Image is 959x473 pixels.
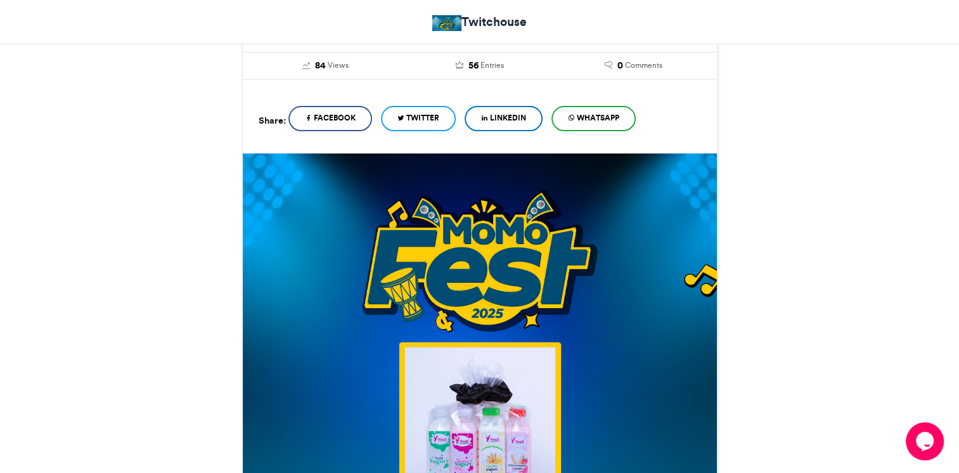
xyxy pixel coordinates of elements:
h5: Share: [259,112,286,129]
a: WhatsApp [551,106,636,131]
span: LinkedIn [490,112,526,124]
a: 84 Views [259,59,394,73]
a: Twitchouse [432,13,526,31]
span: 84 [315,59,326,73]
a: 56 Entries [412,59,547,73]
a: 0 Comments [566,59,701,73]
iframe: chat widget [906,422,946,460]
span: Entries [480,60,503,71]
span: 0 [617,59,623,73]
img: Twitchouse Marketing [432,15,461,31]
a: Twitter [381,106,456,131]
a: LinkedIn [465,106,543,131]
a: Facebook [288,106,372,131]
span: Twitter [406,112,439,124]
span: Comments [625,60,662,71]
span: 56 [468,59,478,73]
span: Views [328,60,349,71]
span: Facebook [314,112,356,124]
span: WhatsApp [577,112,619,124]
